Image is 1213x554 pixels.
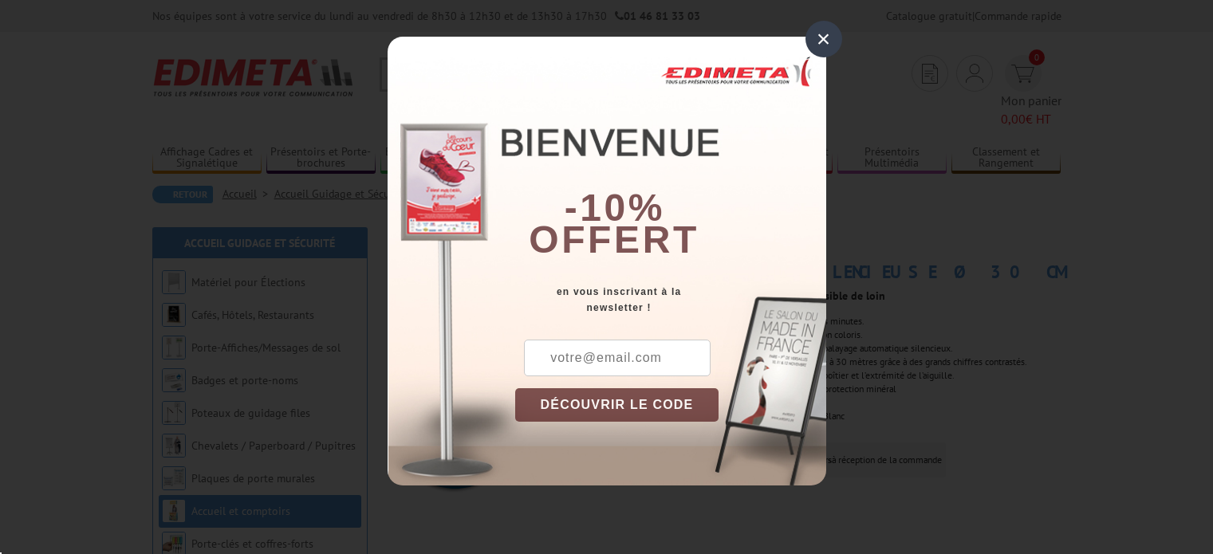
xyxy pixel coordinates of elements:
input: votre@email.com [524,340,711,376]
div: × [805,21,842,57]
font: offert [529,218,699,261]
div: en vous inscrivant à la newsletter ! [515,284,826,316]
b: -10% [565,187,665,229]
button: DÉCOUVRIR LE CODE [515,388,719,422]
